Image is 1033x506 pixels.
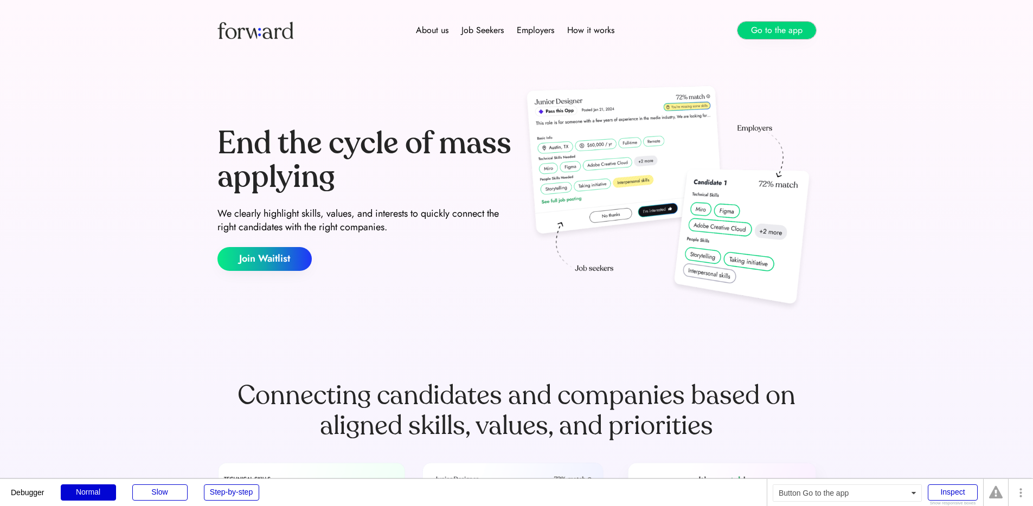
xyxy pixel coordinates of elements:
[773,484,922,502] div: Button Go to the app
[416,24,448,37] div: About us
[11,479,44,496] div: Debugger
[567,24,614,37] div: How it works
[737,22,816,39] button: Go to the app
[461,24,504,37] div: Job Seekers
[204,484,259,501] div: Step-by-step
[61,484,116,501] div: Normal
[928,484,978,501] div: Inspect
[217,127,512,193] div: End the cycle of mass applying
[132,484,188,501] div: Slow
[217,247,312,271] button: Join Waitlist
[521,82,816,315] img: hero-image.png
[517,24,554,37] div: Employers
[928,501,978,505] div: Show responsive boxes
[217,22,293,39] img: Forward logo
[217,207,512,234] div: We clearly highlight skills, values, and interests to quickly connect the right candidates with t...
[217,380,816,441] div: Connecting candidates and companies based on aligned skills, values, and priorities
